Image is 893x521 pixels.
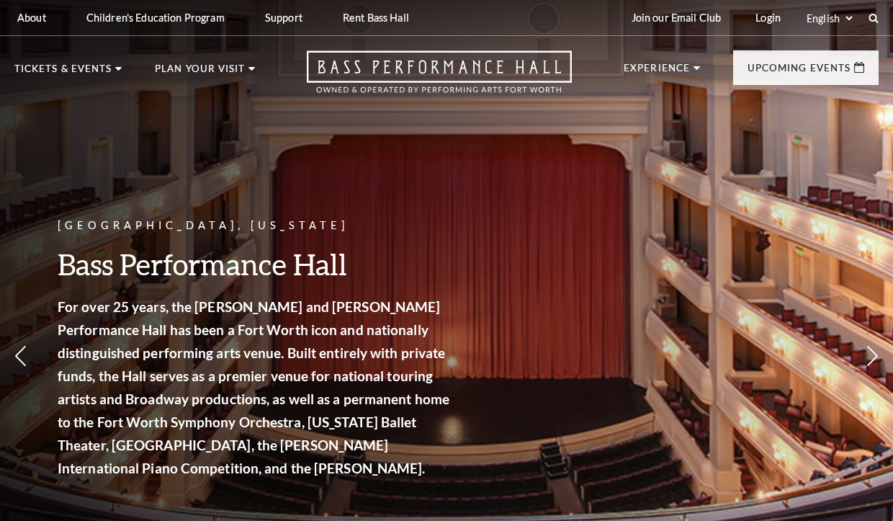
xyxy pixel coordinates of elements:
h3: Bass Performance Hall [58,246,454,282]
p: Upcoming Events [748,63,851,81]
p: Plan Your Visit [155,64,245,81]
p: Children's Education Program [86,12,225,24]
p: Support [265,12,302,24]
p: About [17,12,46,24]
strong: For over 25 years, the [PERSON_NAME] and [PERSON_NAME] Performance Hall has been a Fort Worth ico... [58,298,449,476]
p: [GEOGRAPHIC_DATA], [US_STATE] [58,217,454,235]
p: Rent Bass Hall [343,12,409,24]
select: Select: [804,12,855,25]
p: Experience [624,63,690,81]
p: Tickets & Events [14,64,112,81]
